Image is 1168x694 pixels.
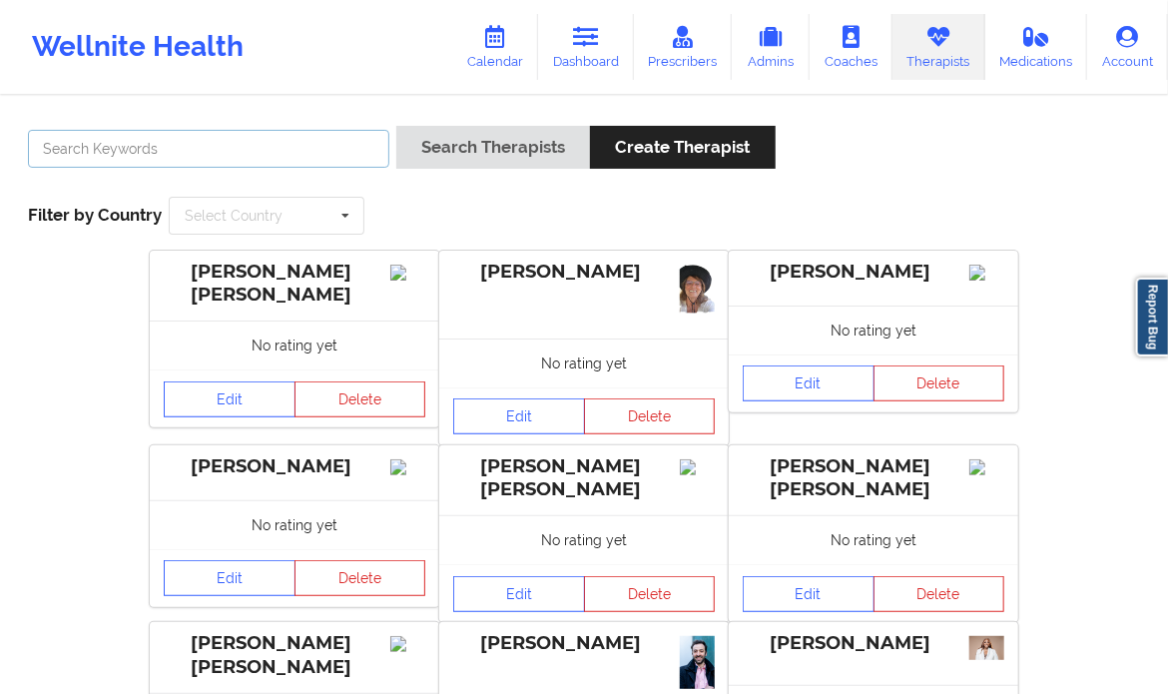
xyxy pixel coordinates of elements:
img: Image%2Fplaceholer-image.png [390,265,425,281]
div: No rating yet [439,339,729,387]
div: No rating yet [439,515,729,564]
button: Delete [874,365,1005,401]
div: [PERSON_NAME] [PERSON_NAME] [164,261,425,307]
button: Search Therapists [396,126,590,169]
button: Create Therapist [590,126,775,169]
a: Edit [743,365,875,401]
span: Filter by Country [28,205,162,225]
div: No rating yet [729,515,1018,564]
div: Select Country [185,209,283,223]
a: Coaches [810,14,892,80]
div: No rating yet [150,500,439,549]
a: Admins [732,14,810,80]
a: Edit [164,381,295,417]
img: Image%2Fplaceholer-image.png [680,459,715,475]
div: [PERSON_NAME] [PERSON_NAME] [453,455,715,501]
a: Edit [164,560,295,596]
button: Delete [584,576,716,612]
div: [PERSON_NAME] [743,261,1004,284]
img: Image%2Fplaceholer-image.png [390,459,425,475]
button: Delete [294,381,426,417]
button: Delete [584,398,716,434]
input: Search Keywords [28,130,389,168]
a: Prescribers [634,14,733,80]
a: Edit [743,576,875,612]
a: Report Bug [1136,278,1168,356]
a: Edit [453,398,585,434]
a: Account [1087,14,1168,80]
div: [PERSON_NAME] [164,455,425,478]
img: c62ffc01-112a-45f9-9656-ef8d9545bdf1__MG_0114.jpg [680,636,715,689]
button: Delete [874,576,1005,612]
img: Image%2Fplaceholer-image.png [969,459,1004,475]
a: Edit [453,576,585,612]
img: Image%2Fplaceholer-image.png [969,265,1004,281]
a: Medications [985,14,1088,80]
button: Delete [294,560,426,596]
a: Dashboard [538,14,634,80]
div: [PERSON_NAME] [743,632,1004,655]
div: [PERSON_NAME] [453,632,715,655]
div: No rating yet [150,321,439,369]
a: Therapists [892,14,985,80]
img: 6862f828-a471-4db2-97df-9626b95d9cdc_RWJ03827_(1).jpg [969,636,1004,659]
div: [PERSON_NAME] [PERSON_NAME] [743,455,1004,501]
a: Calendar [452,14,538,80]
div: [PERSON_NAME] [PERSON_NAME] [164,632,425,678]
img: Image%2Fplaceholer-image.png [390,636,425,652]
div: [PERSON_NAME] [453,261,715,284]
img: b1c200f1-121e-460c-827f-4335d16ec17e_1000076527.png [680,265,715,314]
div: No rating yet [729,306,1018,354]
